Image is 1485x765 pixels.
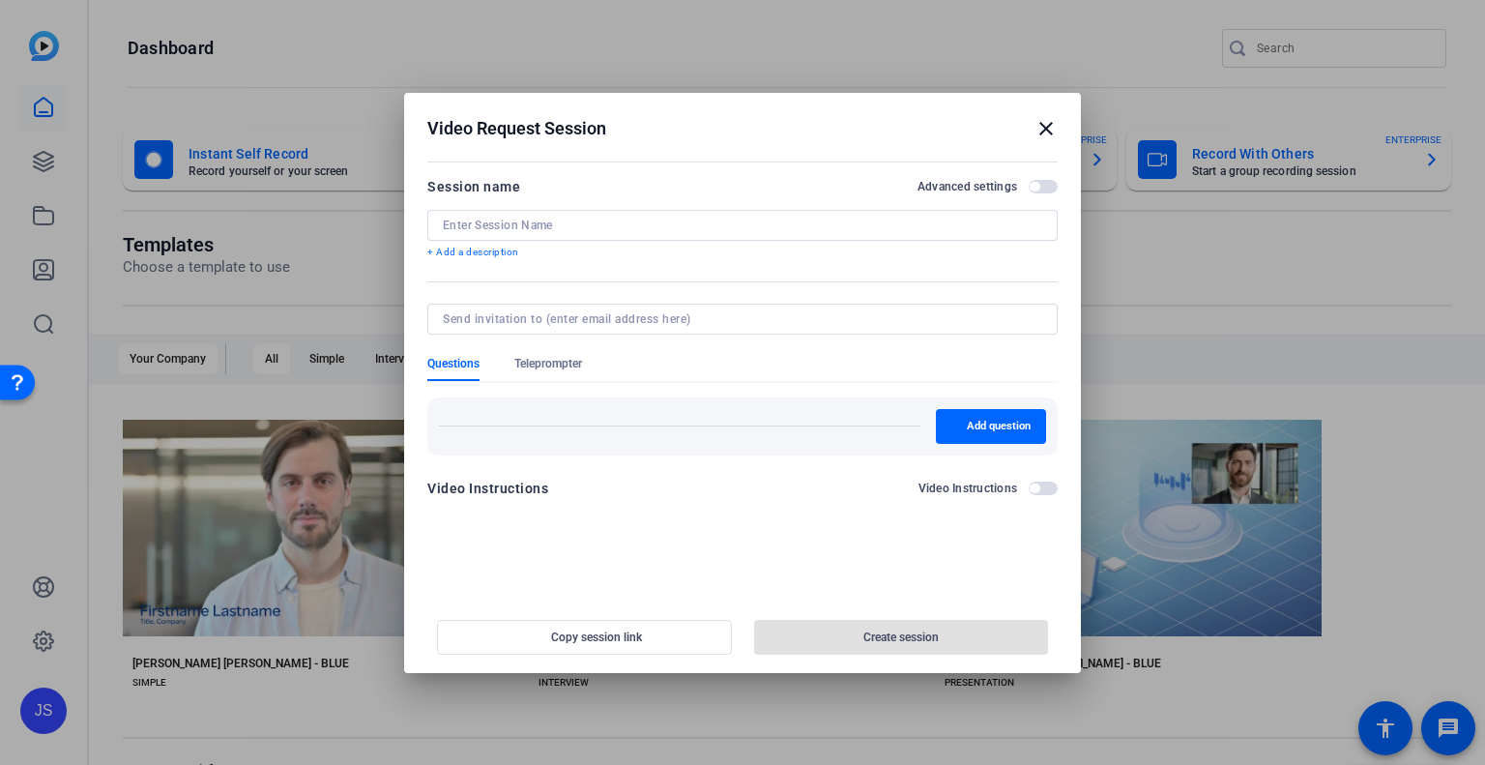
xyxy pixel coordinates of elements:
h2: Advanced settings [917,179,1017,194]
span: Add question [967,419,1031,434]
button: Add question [936,409,1046,444]
mat-icon: close [1034,117,1058,140]
span: Teleprompter [514,356,582,371]
p: + Add a description [427,245,1058,260]
div: Video Instructions [427,477,548,500]
div: Session name [427,175,520,198]
span: Questions [427,356,480,371]
input: Send invitation to (enter email address here) [443,311,1034,327]
div: Video Request Session [427,117,1058,140]
h2: Video Instructions [918,481,1018,496]
input: Enter Session Name [443,218,1042,233]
